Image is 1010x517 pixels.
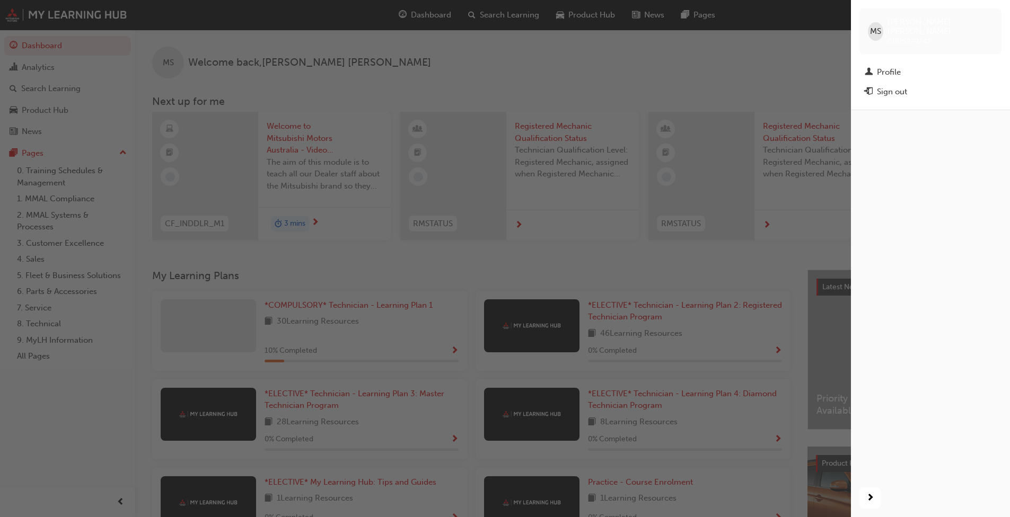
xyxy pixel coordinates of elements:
span: 0005979242 [888,37,931,46]
span: next-icon [866,492,874,505]
a: Profile [859,63,1002,82]
span: man-icon [865,68,873,77]
span: [PERSON_NAME] [PERSON_NAME] [888,17,993,36]
div: Sign out [877,86,907,98]
button: Sign out [859,82,1002,102]
span: exit-icon [865,87,873,97]
div: Profile [877,66,901,78]
span: MS [870,25,881,38]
